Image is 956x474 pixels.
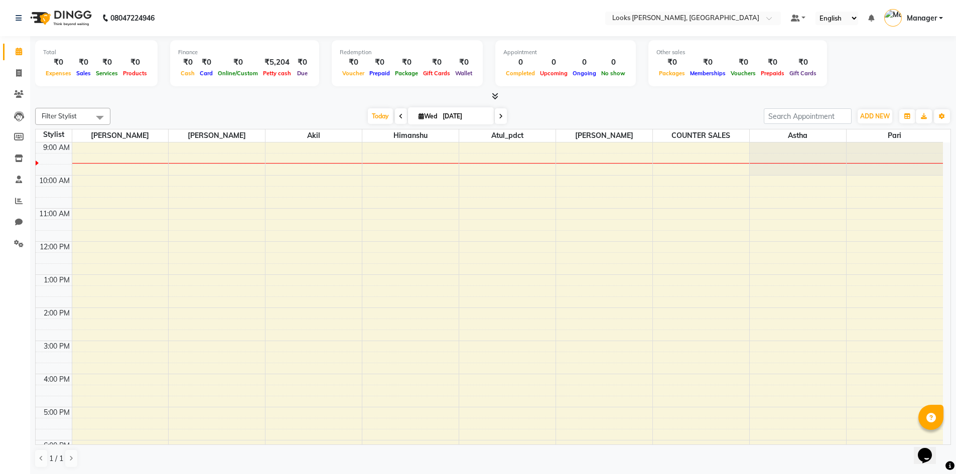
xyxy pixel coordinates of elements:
span: Cash [178,70,197,77]
div: Appointment [503,48,628,57]
div: 0 [537,57,570,68]
span: [PERSON_NAME] [169,129,265,142]
span: Filter Stylist [42,112,77,120]
div: 11:00 AM [37,209,72,219]
div: ₹0 [421,57,453,68]
div: 5:00 PM [42,407,72,418]
span: COUNTER SALES [653,129,749,142]
div: 1:00 PM [42,275,72,285]
div: 0 [599,57,628,68]
div: ₹0 [787,57,819,68]
span: Gift Cards [421,70,453,77]
span: [PERSON_NAME] [72,129,169,142]
div: Redemption [340,48,475,57]
span: Vouchers [728,70,758,77]
div: 10:00 AM [37,176,72,186]
img: Manager [884,9,902,27]
div: ₹0 [688,57,728,68]
span: Packages [656,70,688,77]
span: Sales [74,70,93,77]
input: 2025-09-03 [440,109,490,124]
input: Search Appointment [764,108,852,124]
span: Ongoing [570,70,599,77]
span: Voucher [340,70,367,77]
div: Other sales [656,48,819,57]
div: 0 [503,57,537,68]
div: ₹0 [656,57,688,68]
span: No show [599,70,628,77]
span: Wallet [453,70,475,77]
span: Memberships [688,70,728,77]
span: Due [295,70,310,77]
span: Petty cash [260,70,294,77]
span: Products [120,70,150,77]
span: ADD NEW [860,112,890,120]
span: Astha [750,129,846,142]
div: Total [43,48,150,57]
span: Himanshu [362,129,459,142]
span: Completed [503,70,537,77]
span: 1 / 1 [49,453,63,464]
div: ₹0 [178,57,197,68]
span: [PERSON_NAME] [556,129,652,142]
span: Services [93,70,120,77]
div: Finance [178,48,311,57]
span: Prepaids [758,70,787,77]
span: Today [368,108,393,124]
span: Card [197,70,215,77]
div: ₹0 [43,57,74,68]
span: Atul_pdct [459,129,556,142]
div: ₹5,204 [260,57,294,68]
span: Expenses [43,70,74,77]
div: ₹0 [340,57,367,68]
span: Pari [847,129,943,142]
span: Upcoming [537,70,570,77]
div: ₹0 [294,57,311,68]
div: 9:00 AM [41,142,72,153]
iframe: chat widget [914,434,946,464]
div: ₹0 [728,57,758,68]
span: Prepaid [367,70,392,77]
div: ₹0 [197,57,215,68]
div: ₹0 [215,57,260,68]
div: 2:00 PM [42,308,72,319]
div: ₹0 [120,57,150,68]
div: ₹0 [453,57,475,68]
div: ₹0 [74,57,93,68]
img: logo [26,4,94,32]
button: ADD NEW [858,109,892,123]
span: Akil [265,129,362,142]
span: Gift Cards [787,70,819,77]
div: 3:00 PM [42,341,72,352]
div: 4:00 PM [42,374,72,385]
span: Online/Custom [215,70,260,77]
span: Package [392,70,421,77]
div: 12:00 PM [38,242,72,252]
div: Stylist [36,129,72,140]
span: Manager [907,13,937,24]
div: ₹0 [392,57,421,68]
div: ₹0 [758,57,787,68]
div: 0 [570,57,599,68]
div: 6:00 PM [42,440,72,451]
b: 08047224946 [110,4,155,32]
div: ₹0 [93,57,120,68]
div: ₹0 [367,57,392,68]
span: Wed [416,112,440,120]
